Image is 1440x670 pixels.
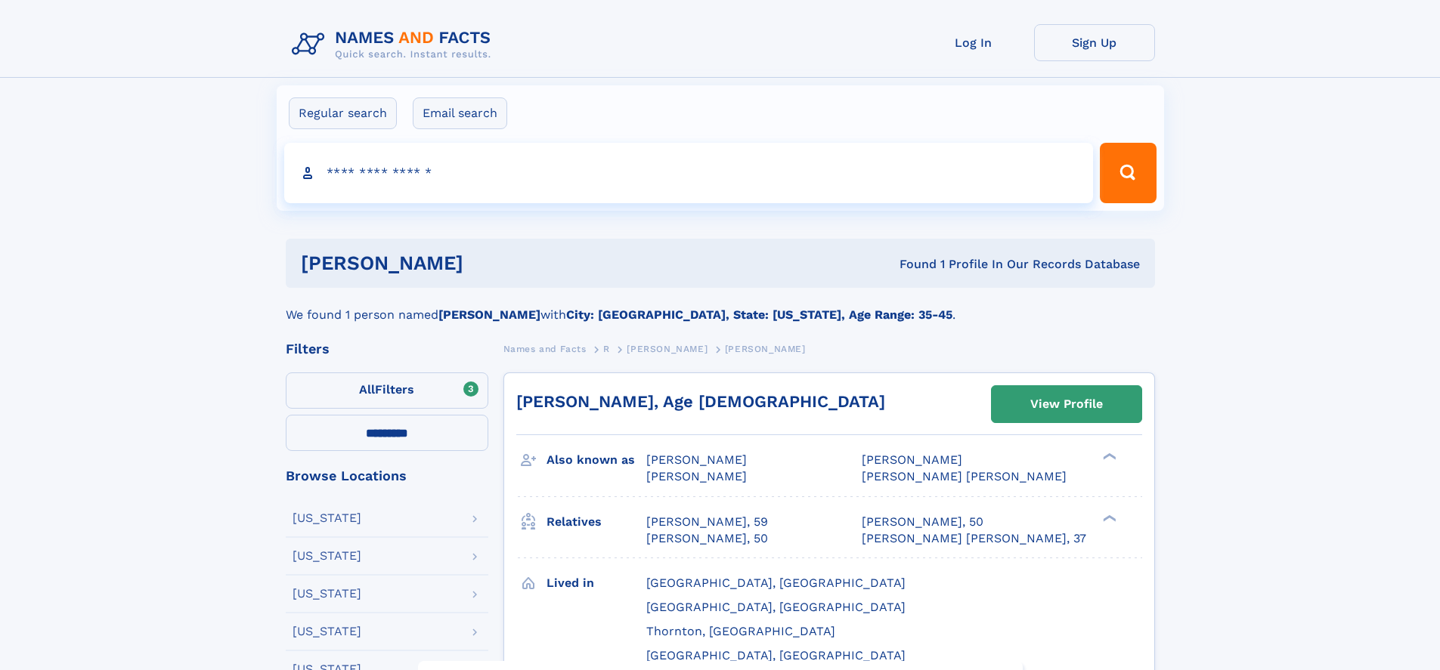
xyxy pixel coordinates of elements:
[725,344,806,354] span: [PERSON_NAME]
[646,469,747,483] span: [PERSON_NAME]
[1034,24,1155,61] a: Sign Up
[359,382,375,397] span: All
[286,24,503,65] img: Logo Names and Facts
[646,624,835,638] span: Thornton, [GEOGRAPHIC_DATA]
[547,509,646,535] h3: Relatives
[646,452,747,467] span: [PERSON_NAME]
[1099,452,1117,462] div: ❯
[413,97,507,129] label: Email search
[603,344,610,354] span: R
[862,469,1067,483] span: [PERSON_NAME] [PERSON_NAME]
[862,514,983,530] a: [PERSON_NAME], 50
[547,570,646,596] h3: Lived in
[293,625,361,638] div: [US_STATE]
[503,339,587,358] a: Names and Facts
[438,307,540,322] b: [PERSON_NAME]
[286,469,488,483] div: Browse Locations
[293,512,361,524] div: [US_STATE]
[646,530,768,547] a: [PERSON_NAME], 50
[627,344,708,354] span: [PERSON_NAME]
[566,307,952,322] b: City: [GEOGRAPHIC_DATA], State: [US_STATE], Age Range: 35-45
[516,392,885,411] a: [PERSON_NAME], Age [DEMOGRAPHIC_DATA]
[286,288,1155,324] div: We found 1 person named with .
[1030,387,1103,421] div: View Profile
[547,447,646,473] h3: Also known as
[627,339,708,358] a: [PERSON_NAME]
[913,24,1034,61] a: Log In
[284,143,1094,203] input: search input
[293,550,361,562] div: [US_STATE]
[992,386,1141,422] a: View Profile
[293,588,361,600] div: [US_STATE]
[862,530,1086,547] a: [PERSON_NAME] [PERSON_NAME], 37
[286,372,488,409] label: Filters
[286,342,488,356] div: Filters
[862,452,962,467] span: [PERSON_NAME]
[646,576,906,590] span: [GEOGRAPHIC_DATA], [GEOGRAPHIC_DATA]
[646,514,768,530] a: [PERSON_NAME], 59
[301,254,682,273] h1: [PERSON_NAME]
[1100,143,1156,203] button: Search Button
[646,600,906,614] span: [GEOGRAPHIC_DATA], [GEOGRAPHIC_DATA]
[603,339,610,358] a: R
[1099,513,1117,523] div: ❯
[646,648,906,662] span: [GEOGRAPHIC_DATA], [GEOGRAPHIC_DATA]
[681,256,1140,273] div: Found 1 Profile In Our Records Database
[289,97,397,129] label: Regular search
